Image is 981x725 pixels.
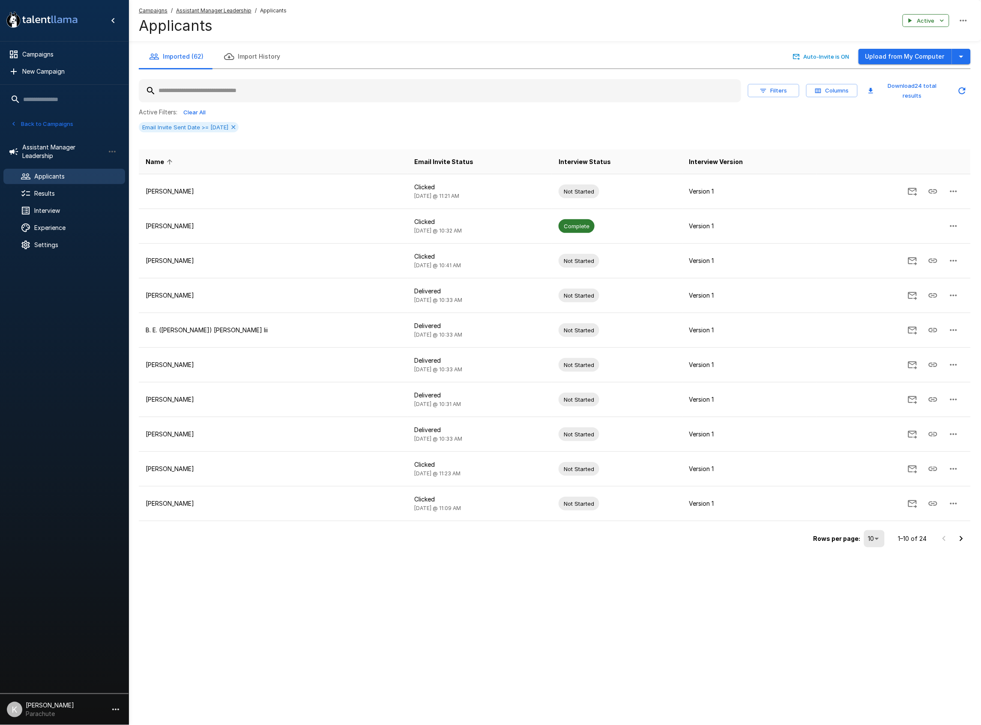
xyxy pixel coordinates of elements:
[791,50,852,63] button: Auto-Invite is ON
[902,361,923,368] span: Send Invitation
[415,193,460,199] span: [DATE] @ 11:21 AM
[415,401,461,407] span: [DATE] @ 10:31 AM
[415,322,545,330] p: Delivered
[902,499,923,507] span: Send Invitation
[139,124,232,131] span: Email Invite Sent Date >= [DATE]
[902,465,923,472] span: Send Invitation
[923,465,943,472] span: Copy Interview Link
[415,505,461,511] span: [DATE] @ 11:09 AM
[415,426,545,434] p: Delivered
[559,361,599,369] span: Not Started
[146,222,401,230] p: [PERSON_NAME]
[559,257,599,265] span: Not Started
[559,157,611,167] span: Interview Status
[146,257,401,265] p: [PERSON_NAME]
[559,465,599,473] span: Not Started
[902,395,923,403] span: Send Invitation
[415,218,545,226] p: Clicked
[858,49,952,65] button: Upload from My Computer
[415,495,545,504] p: Clicked
[923,499,943,507] span: Copy Interview Link
[415,331,463,338] span: [DATE] @ 10:33 AM
[146,430,401,439] p: [PERSON_NAME]
[415,157,474,167] span: Email Invite Status
[954,82,971,99] button: Updated Today - 11:37 AM
[864,79,950,102] button: Download24 total results
[415,227,462,234] span: [DATE] @ 10:32 AM
[415,252,545,261] p: Clicked
[689,430,810,439] p: Version 1
[176,7,251,14] u: Assistant Manager Leadership
[146,465,401,473] p: [PERSON_NAME]
[748,84,799,97] button: Filters
[139,7,167,14] u: Campaigns
[923,326,943,333] span: Copy Interview Link
[923,257,943,264] span: Copy Interview Link
[415,460,545,469] p: Clicked
[903,14,949,27] button: Active
[689,222,810,230] p: Version 1
[146,361,401,369] p: [PERSON_NAME]
[139,122,239,132] div: Email Invite Sent Date >= [DATE]
[559,326,599,334] span: Not Started
[415,436,463,442] span: [DATE] @ 10:33 AM
[146,395,401,404] p: [PERSON_NAME]
[898,534,927,543] p: 1–10 of 24
[923,361,943,368] span: Copy Interview Link
[923,187,943,194] span: Copy Interview Link
[689,157,743,167] span: Interview Version
[689,395,810,404] p: Version 1
[689,361,810,369] p: Version 1
[139,17,287,35] h4: Applicants
[146,499,401,508] p: [PERSON_NAME]
[415,287,545,295] p: Delivered
[923,395,943,403] span: Copy Interview Link
[559,292,599,300] span: Not Started
[146,157,175,167] span: Name
[559,430,599,439] span: Not Started
[415,297,463,303] span: [DATE] @ 10:33 AM
[171,6,173,15] span: /
[689,257,810,265] p: Version 1
[689,187,810,196] p: Version 1
[260,6,287,15] span: Applicants
[139,108,177,116] p: Active Filters:
[559,188,599,196] span: Not Started
[181,106,208,119] button: Clear All
[139,45,214,69] button: Imported (62)
[902,430,923,437] span: Send Invitation
[689,291,810,300] p: Version 1
[146,187,401,196] p: [PERSON_NAME]
[902,326,923,333] span: Send Invitation
[923,430,943,437] span: Copy Interview Link
[806,84,858,97] button: Columns
[415,183,545,191] p: Clicked
[689,465,810,473] p: Version 1
[415,366,463,373] span: [DATE] @ 10:33 AM
[902,187,923,194] span: Send Invitation
[146,326,401,334] p: B. E. ([PERSON_NAME]) [PERSON_NAME] Iii
[559,396,599,404] span: Not Started
[415,262,461,269] span: [DATE] @ 10:41 AM
[814,534,861,543] p: Rows per page:
[902,257,923,264] span: Send Invitation
[923,291,943,298] span: Copy Interview Link
[689,499,810,508] p: Version 1
[255,6,257,15] span: /
[415,356,545,365] p: Delivered
[689,326,810,334] p: Version 1
[559,500,599,508] span: Not Started
[902,291,923,298] span: Send Invitation
[953,530,970,547] button: Go to next page
[559,222,595,230] span: Complete
[146,291,401,300] p: [PERSON_NAME]
[214,45,290,69] button: Import History
[415,391,545,400] p: Delivered
[415,470,461,477] span: [DATE] @ 11:23 AM
[864,530,885,547] div: 10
